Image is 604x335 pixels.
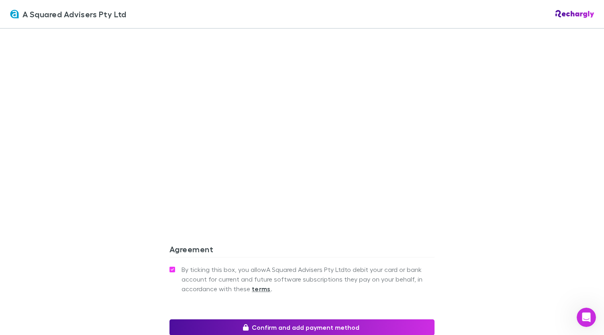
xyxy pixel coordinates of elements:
iframe: Secure address input frame [168,24,436,207]
span: By ticking this box, you allow A Squared Advisers Pty Ltd to debit your card or bank account for ... [182,265,435,294]
h3: Agreement [169,244,435,257]
span: A Squared Advisers Pty Ltd [22,8,127,20]
img: Rechargly Logo [555,10,594,18]
img: A Squared Advisers Pty Ltd's Logo [10,9,19,19]
strong: terms [252,285,271,293]
iframe: Intercom live chat [577,308,596,327]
